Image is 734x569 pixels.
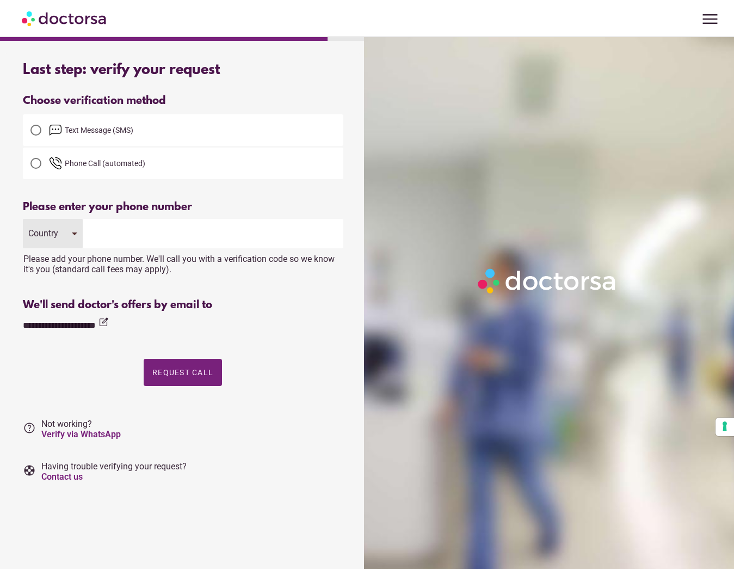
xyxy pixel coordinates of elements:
span: Text Message (SMS) [65,126,133,134]
img: email [49,124,62,137]
button: Request Call [144,359,222,386]
span: menu [700,9,720,29]
span: Not working? [41,419,121,439]
img: phone [49,157,62,170]
a: Verify via WhatsApp [41,429,121,439]
a: Contact us [41,472,83,482]
div: Country [28,228,61,238]
span: Phone Call (automated) [65,159,145,168]
div: Please add your phone number. We'll call you with a verification code so we know it's you (standa... [23,248,343,274]
div: We'll send doctor's offers by email to [23,299,343,311]
i: support [23,464,36,477]
img: Doctorsa.com [22,6,108,30]
i: help [23,421,36,435]
div: Last step: verify your request [23,62,343,78]
span: Request Call [152,368,213,377]
div: Please enter your phone number [23,201,343,213]
img: Logo-Doctorsa-trans-White-partial-flat.png [474,265,621,297]
i: edit_square [98,317,109,328]
div: Choose verification method [23,95,343,107]
span: Having trouble verifying your request? [41,461,187,482]
button: Your consent preferences for tracking technologies [716,418,734,436]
